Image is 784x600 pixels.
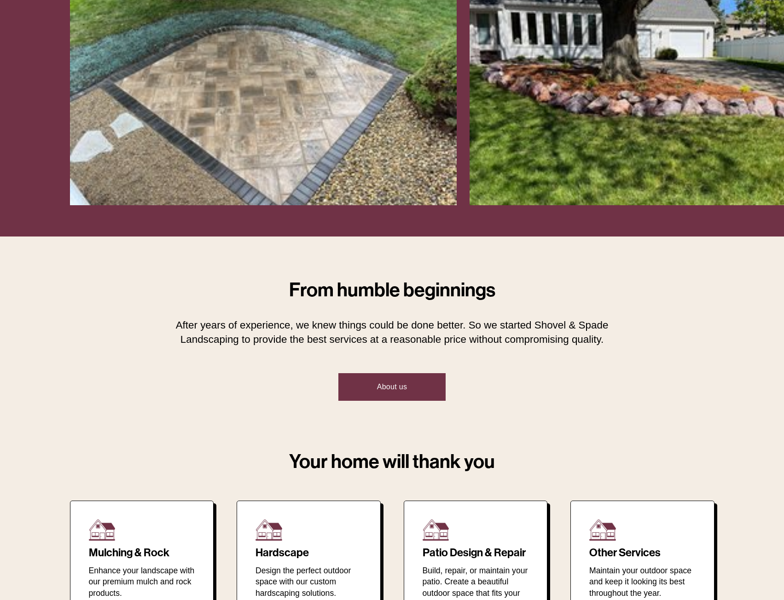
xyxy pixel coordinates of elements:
p: After years of experience, we knew things could be done better. So we started Shovel & Spade Land... [151,318,634,347]
h2: Other Services [589,547,696,559]
h2: From humble beginnings [204,280,580,300]
h2: Patio Design & Repair [423,547,529,559]
p: Maintain your outdoor space and keep it looking its best throughout the year. [589,565,696,599]
h2: Mulching & Rock [89,547,195,559]
p: Your home will thank you [70,448,714,475]
h2: Hardscape [256,547,362,559]
a: About us [338,373,446,401]
p: Enhance your landscape with our premium mulch and rock products. [89,565,195,599]
p: Design the perfect outdoor space with our custom hardscaping solutions. [256,565,362,599]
